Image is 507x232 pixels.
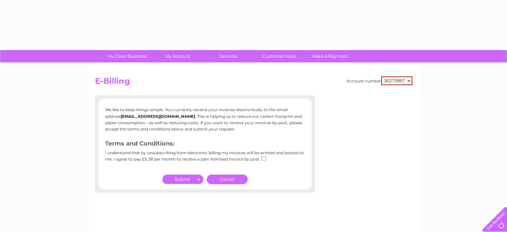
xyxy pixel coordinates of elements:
div: Account number [347,76,412,85]
a: Cancel [207,175,248,184]
a: Services [201,50,256,62]
h3: Terms and Conditions: [105,139,305,151]
p: We like to keep things simple. You currently receive your invoices electronically to the email ad... [105,106,305,132]
a: My Clear Business [100,50,155,62]
b: [EMAIL_ADDRESS][DOMAIN_NAME] [121,114,195,119]
a: Customer Help [252,50,307,62]
input: Submit [162,175,203,184]
a: My Account [150,50,205,62]
h2: E-Billing [95,76,412,89]
a: Make A Payment [302,50,357,62]
div: I understand that by unsubscribing from electronic billing my invoices will be printed and posted... [105,151,305,166]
